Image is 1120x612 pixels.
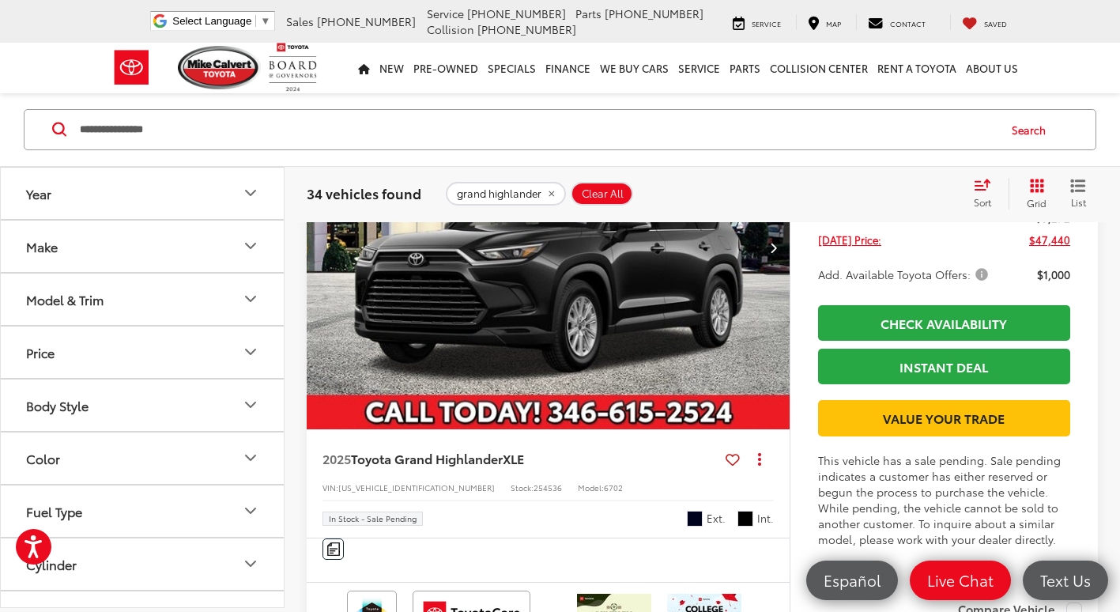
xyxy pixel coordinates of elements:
[818,266,994,282] button: Add. Available Toyota Offers:
[446,182,566,206] button: remove grand%20highlander
[746,445,774,473] button: Actions
[595,43,673,93] a: WE BUY CARS
[582,187,624,200] span: Clear All
[818,400,1070,436] a: Value Your Trade
[1,485,285,537] button: Fuel TypeFuel Type
[1029,232,1070,247] span: $47,440
[26,292,104,307] div: Model & Trim
[1,380,285,431] button: Body StyleBody Style
[721,14,793,30] a: Service
[919,570,1001,590] span: Live Chat
[327,542,340,556] img: Comments
[966,178,1009,210] button: Select sort value
[26,398,89,413] div: Body Style
[286,13,314,29] span: Sales
[604,482,623,493] span: 6702
[1009,178,1058,210] button: Grid View
[241,290,260,309] div: Model & Trim
[541,43,595,93] a: Finance
[78,111,997,149] input: Search by Make, Model, or Keyword
[950,14,1019,30] a: My Saved Vehicles
[752,18,781,28] span: Service
[26,557,77,572] div: Cylinder
[241,343,260,362] div: Price
[306,66,791,429] a: 2025 Toyota Grand Highlander XLE FWD2025 Toyota Grand Highlander XLE FWD2025 Toyota Grand Highlan...
[322,450,719,467] a: 2025Toyota Grand HighlanderXLE
[758,452,761,465] span: dropdown dots
[306,66,791,429] div: 2025 Toyota Grand Highlander XLE 0
[818,452,1070,547] div: This vehicle has a sale pending. Sale pending indicates a customer has either reserved or begun t...
[707,511,726,526] span: Ext.
[757,511,774,526] span: Int.
[796,14,853,30] a: Map
[26,451,60,466] div: Color
[575,6,601,21] span: Parts
[578,482,604,493] span: Model:
[571,182,633,206] button: Clear All
[26,186,51,201] div: Year
[890,18,926,28] span: Contact
[1070,195,1086,209] span: List
[1,168,285,219] button: YearYear
[1,538,285,590] button: CylinderCylinder
[255,15,256,27] span: ​
[725,43,765,93] a: Parts
[856,14,937,30] a: Contact
[241,237,260,256] div: Make
[1023,561,1108,600] a: Text Us
[102,42,161,93] img: Toyota
[826,18,841,28] span: Map
[503,449,524,467] span: XLE
[816,570,888,590] span: Español
[1,221,285,272] button: MakeMake
[241,396,260,415] div: Body Style
[427,6,464,21] span: Service
[241,502,260,521] div: Fuel Type
[26,345,55,360] div: Price
[534,482,562,493] span: 254536
[511,482,534,493] span: Stock:
[306,66,791,430] img: 2025 Toyota Grand Highlander XLE FWD
[758,220,790,275] button: Next image
[818,349,1070,384] a: Instant Deal
[818,266,991,282] span: Add. Available Toyota Offers:
[737,511,753,527] span: Black Softex®
[322,449,351,467] span: 2025
[427,21,474,37] span: Collision
[375,43,409,93] a: New
[1058,178,1098,210] button: List View
[409,43,483,93] a: Pre-Owned
[322,538,344,560] button: Comments
[317,13,416,29] span: [PHONE_NUMBER]
[26,504,82,519] div: Fuel Type
[241,184,260,203] div: Year
[1027,196,1046,210] span: Grid
[997,110,1069,149] button: Search
[26,239,58,254] div: Make
[457,187,541,200] span: grand highlander
[260,15,270,27] span: ▼
[178,46,262,89] img: Mike Calvert Toyota
[961,43,1023,93] a: About Us
[687,511,703,527] span: Midnight Black Metallic
[806,561,898,600] a: Español
[873,43,961,93] a: Rent a Toyota
[172,15,251,27] span: Select Language
[910,561,1011,600] a: Live Chat
[351,449,503,467] span: Toyota Grand Highlander
[1032,570,1099,590] span: Text Us
[765,43,873,93] a: Collision Center
[241,555,260,574] div: Cylinder
[353,43,375,93] a: Home
[483,43,541,93] a: Specials
[477,21,576,37] span: [PHONE_NUMBER]
[1,274,285,325] button: Model & TrimModel & Trim
[329,515,417,523] span: In Stock - Sale Pending
[307,183,421,202] span: 34 vehicles found
[322,482,338,493] span: VIN:
[605,6,703,21] span: [PHONE_NUMBER]
[984,18,1007,28] span: Saved
[1,327,285,378] button: PricePrice
[1037,266,1070,282] span: $1,000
